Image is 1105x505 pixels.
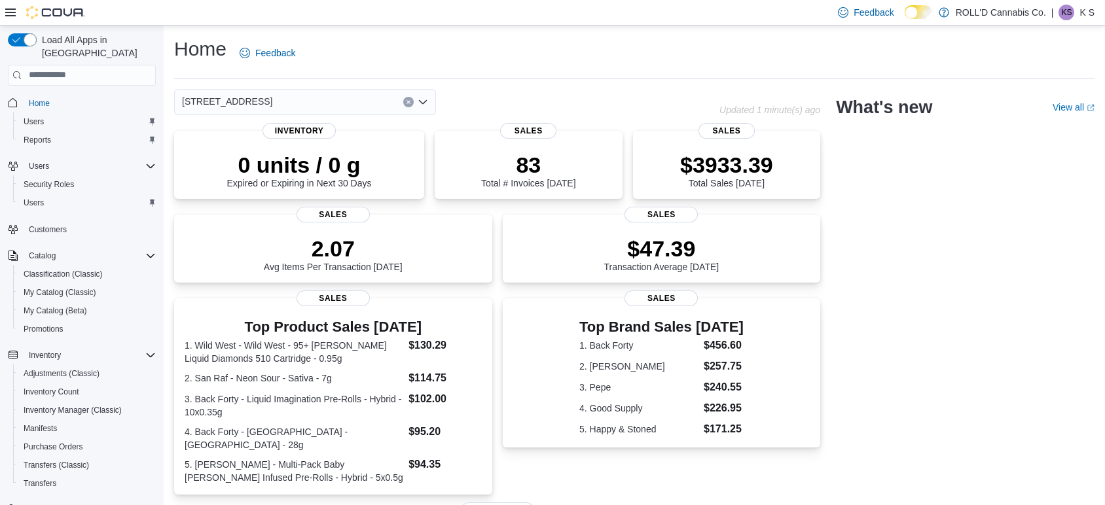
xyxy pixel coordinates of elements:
[18,285,156,300] span: My Catalog (Classic)
[18,384,84,400] a: Inventory Count
[680,152,773,188] div: Total Sales [DATE]
[3,346,161,364] button: Inventory
[29,224,67,235] span: Customers
[24,222,72,237] a: Customers
[24,347,66,363] button: Inventory
[13,194,161,212] button: Users
[18,321,69,337] a: Promotions
[234,40,300,66] a: Feedback
[18,457,156,473] span: Transfers (Classic)
[263,123,336,139] span: Inventory
[579,381,698,394] dt: 3. Pepe
[24,423,57,434] span: Manifests
[18,476,156,491] span: Transfers
[297,207,370,222] span: Sales
[24,287,96,298] span: My Catalog (Classic)
[24,135,51,145] span: Reports
[18,439,156,455] span: Purchase Orders
[18,285,101,300] a: My Catalog (Classic)
[13,364,161,383] button: Adjustments (Classic)
[297,290,370,306] span: Sales
[18,402,127,418] a: Inventory Manager (Classic)
[185,425,403,451] dt: 4. Back Forty - [GEOGRAPHIC_DATA] - [GEOGRAPHIC_DATA] - 28g
[418,97,428,107] button: Open list of options
[408,370,481,386] dd: $114.75
[24,158,54,174] button: Users
[403,97,414,107] button: Clear input
[37,33,156,60] span: Load All Apps in [GEOGRAPHIC_DATA]
[24,179,74,190] span: Security Roles
[255,46,295,60] span: Feedback
[227,152,372,188] div: Expired or Expiring in Next 30 Days
[13,175,161,194] button: Security Roles
[185,458,403,484] dt: 5. [PERSON_NAME] - Multi-Pack Baby [PERSON_NAME] Infused Pre-Rolls - Hybrid - 5x0.5g
[24,405,122,415] span: Inventory Manager (Classic)
[680,152,773,178] p: $3933.39
[18,114,156,130] span: Users
[13,474,161,493] button: Transfers
[24,198,44,208] span: Users
[24,96,55,111] a: Home
[185,392,403,419] dt: 3. Back Forty - Liquid Imagination Pre-Rolls - Hybrid - 10x0.35g
[956,5,1046,20] p: ROLL'D Cannabis Co.
[604,235,719,262] p: $47.39
[13,302,161,320] button: My Catalog (Beta)
[408,391,481,407] dd: $102.00
[579,319,744,335] h3: Top Brand Sales [DATE]
[24,248,156,264] span: Catalog
[3,94,161,113] button: Home
[579,339,698,352] dt: 1. Back Forty
[704,400,744,416] dd: $226.95
[24,248,61,264] button: Catalog
[13,419,161,438] button: Manifests
[1051,5,1054,20] p: |
[481,152,575,188] div: Total # Invoices [DATE]
[604,235,719,272] div: Transaction Average [DATE]
[18,366,105,381] a: Adjustments (Classic)
[227,152,372,178] p: 0 units / 0 g
[24,324,63,334] span: Promotions
[29,251,56,261] span: Catalog
[18,303,92,319] a: My Catalog (Beta)
[24,387,79,397] span: Inventory Count
[854,6,894,19] span: Feedback
[579,402,698,415] dt: 4. Good Supply
[185,339,403,365] dt: 1. Wild West - Wild West - 95+ [PERSON_NAME] Liquid Diamonds 510 Cartridge - 0.95g
[704,338,744,353] dd: $456.60
[3,247,161,265] button: Catalog
[29,98,50,109] span: Home
[26,6,85,19] img: Cova
[18,366,156,381] span: Adjustments (Classic)
[24,269,103,279] span: Classification (Classic)
[18,114,49,130] a: Users
[18,177,156,192] span: Security Roles
[500,123,556,139] span: Sales
[3,157,161,175] button: Users
[18,195,49,211] a: Users
[13,283,161,302] button: My Catalog (Classic)
[24,116,44,127] span: Users
[18,195,156,211] span: Users
[24,221,156,237] span: Customers
[481,152,575,178] p: 83
[13,113,161,131] button: Users
[24,442,83,452] span: Purchase Orders
[579,360,698,373] dt: 2. [PERSON_NAME]
[18,266,156,282] span: Classification (Classic)
[264,235,403,272] div: Avg Items Per Transaction [DATE]
[24,305,87,316] span: My Catalog (Beta)
[18,132,56,148] a: Reports
[264,235,403,262] p: 2.07
[408,457,481,472] dd: $94.35
[24,95,156,111] span: Home
[704,421,744,437] dd: $171.25
[18,476,62,491] a: Transfers
[408,338,481,353] dd: $130.29
[24,460,89,470] span: Transfers (Classic)
[18,402,156,418] span: Inventory Manager (Classic)
[18,266,108,282] a: Classification (Classic)
[836,97,932,118] h2: What's new
[24,368,100,379] span: Adjustments (Classic)
[29,161,49,171] span: Users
